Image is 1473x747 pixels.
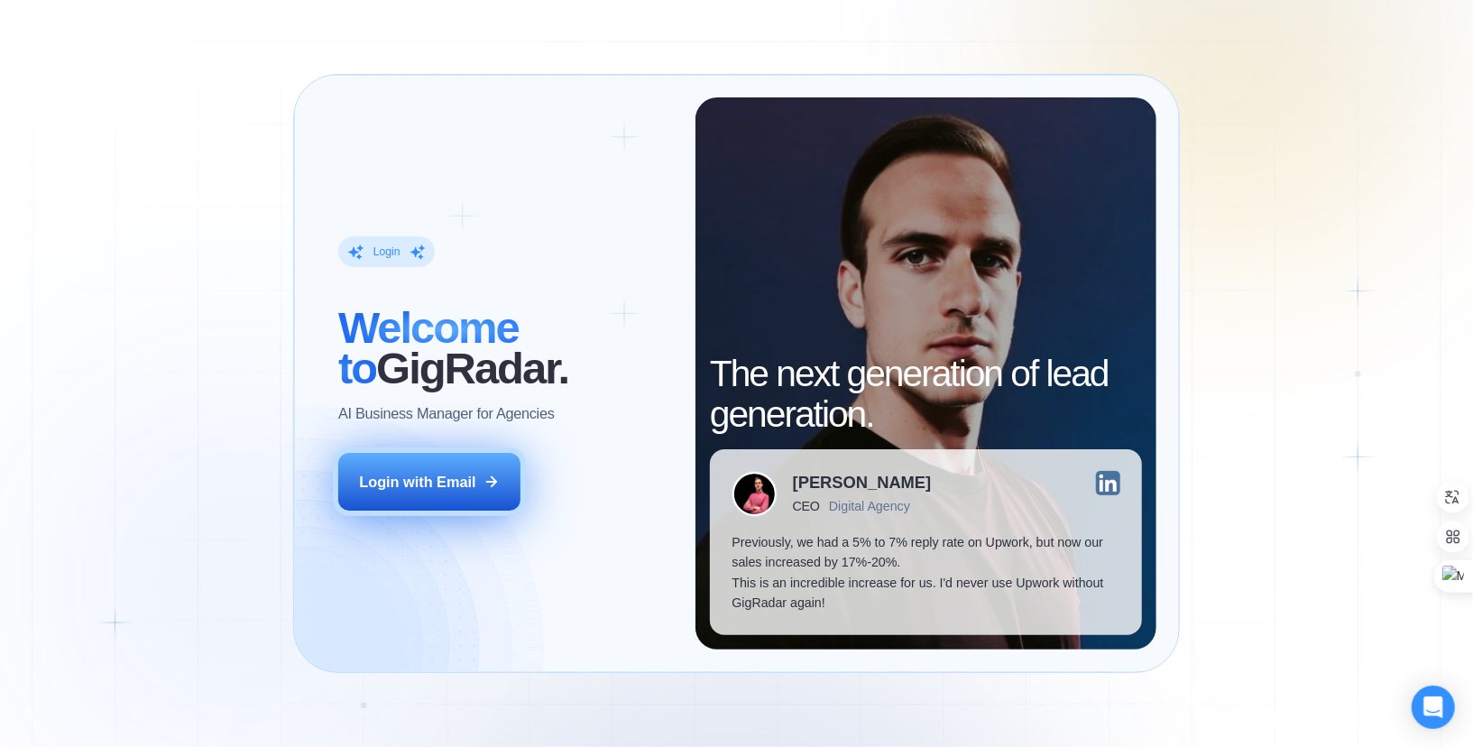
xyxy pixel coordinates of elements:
[710,354,1142,435] h2: The next generation of lead generation.
[732,532,1119,613] p: Previously, we had a 5% to 7% reply rate on Upwork, but now our sales increased by 17%-20%. This ...
[338,303,519,392] span: Welcome to
[793,475,932,491] div: [PERSON_NAME]
[373,244,400,259] div: Login
[359,472,475,492] div: Login with Email
[829,499,910,513] div: Digital Agency
[793,499,820,513] div: CEO
[338,308,673,389] h2: ‍ GigRadar.
[1412,686,1455,729] div: Open Intercom Messenger
[338,403,555,423] p: AI Business Manager for Agencies
[338,453,520,510] button: Login with Email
